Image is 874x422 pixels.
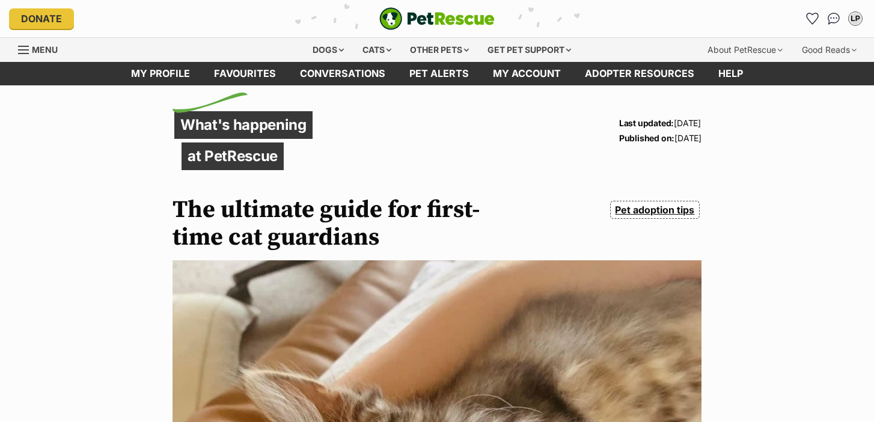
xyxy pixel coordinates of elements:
a: Pet adoption tips [610,201,700,219]
a: Donate [9,8,74,29]
a: Favourites [202,62,288,85]
div: LP [849,13,861,25]
a: My account [481,62,573,85]
a: Adopter resources [573,62,706,85]
div: Get pet support [479,38,579,62]
p: What's happening [174,111,313,139]
p: at PetRescue [182,142,284,170]
p: [DATE] [619,130,701,145]
a: Favourites [802,9,822,28]
a: Conversations [824,9,843,28]
a: conversations [288,62,397,85]
p: [DATE] [619,115,701,130]
span: Menu [32,44,58,55]
img: logo-e224e6f780fb5917bec1dbf3a21bbac754714ae5b6737aabdf751b685950b380.svg [379,7,495,30]
ul: Account quick links [802,9,865,28]
a: Pet alerts [397,62,481,85]
a: My profile [119,62,202,85]
div: Dogs [304,38,352,62]
img: chat-41dd97257d64d25036548639549fe6c8038ab92f7586957e7f3b1b290dea8141.svg [828,13,840,25]
a: PetRescue [379,7,495,30]
strong: Published on: [619,133,674,143]
div: Other pets [402,38,477,62]
strong: Last updated: [619,118,674,128]
img: decorative flick [173,93,248,113]
div: Cats [354,38,400,62]
a: Help [706,62,755,85]
a: Menu [18,38,66,60]
button: My account [846,9,865,28]
div: About PetRescue [699,38,791,62]
h1: The ultimate guide for first-time cat guardians [173,196,516,251]
div: Good Reads [793,38,865,62]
